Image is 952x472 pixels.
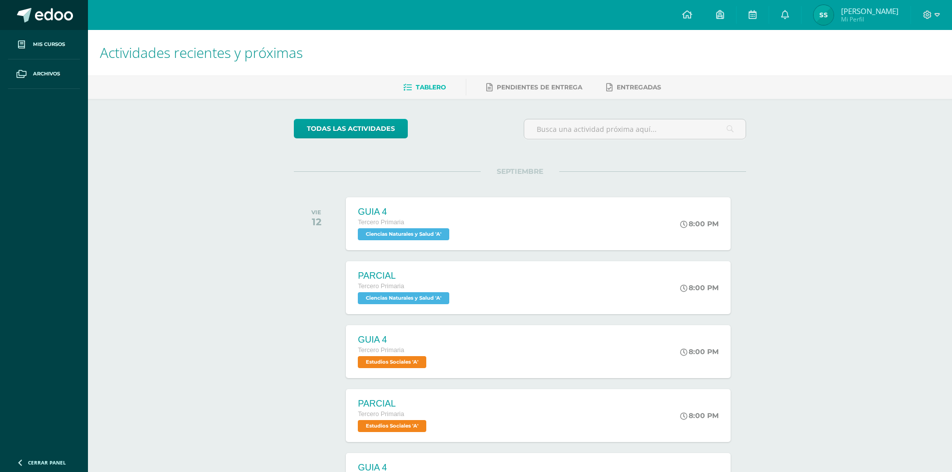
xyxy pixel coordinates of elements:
[358,399,429,409] div: PARCIAL
[358,335,429,345] div: GUIA 4
[524,119,746,139] input: Busca una actividad próxima aquí...
[358,219,404,226] span: Tercero Primaria
[358,292,449,304] span: Ciencias Naturales y Salud 'A'
[416,83,446,91] span: Tablero
[617,83,661,91] span: Entregadas
[8,30,80,59] a: Mis cursos
[486,79,582,95] a: Pendientes de entrega
[8,59,80,89] a: Archivos
[403,79,446,95] a: Tablero
[680,283,719,292] div: 8:00 PM
[497,83,582,91] span: Pendientes de entrega
[358,283,404,290] span: Tercero Primaria
[841,15,899,23] span: Mi Perfil
[358,228,449,240] span: Ciencias Naturales y Salud 'A'
[680,411,719,420] div: 8:00 PM
[311,209,321,216] div: VIE
[841,6,899,16] span: [PERSON_NAME]
[680,347,719,356] div: 8:00 PM
[33,70,60,78] span: Archivos
[358,411,404,418] span: Tercero Primaria
[33,40,65,48] span: Mis cursos
[606,79,661,95] a: Entregadas
[358,207,452,217] div: GUIA 4
[358,420,426,432] span: Estudios Sociales 'A'
[680,219,719,228] div: 8:00 PM
[311,216,321,228] div: 12
[358,271,452,281] div: PARCIAL
[294,119,408,138] a: todas las Actividades
[358,356,426,368] span: Estudios Sociales 'A'
[481,167,559,176] span: SEPTIEMBRE
[358,347,404,354] span: Tercero Primaria
[814,5,834,25] img: 9aa8c09d4873c39cffdb712262df7f99.png
[28,459,66,466] span: Cerrar panel
[100,43,303,62] span: Actividades recientes y próximas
